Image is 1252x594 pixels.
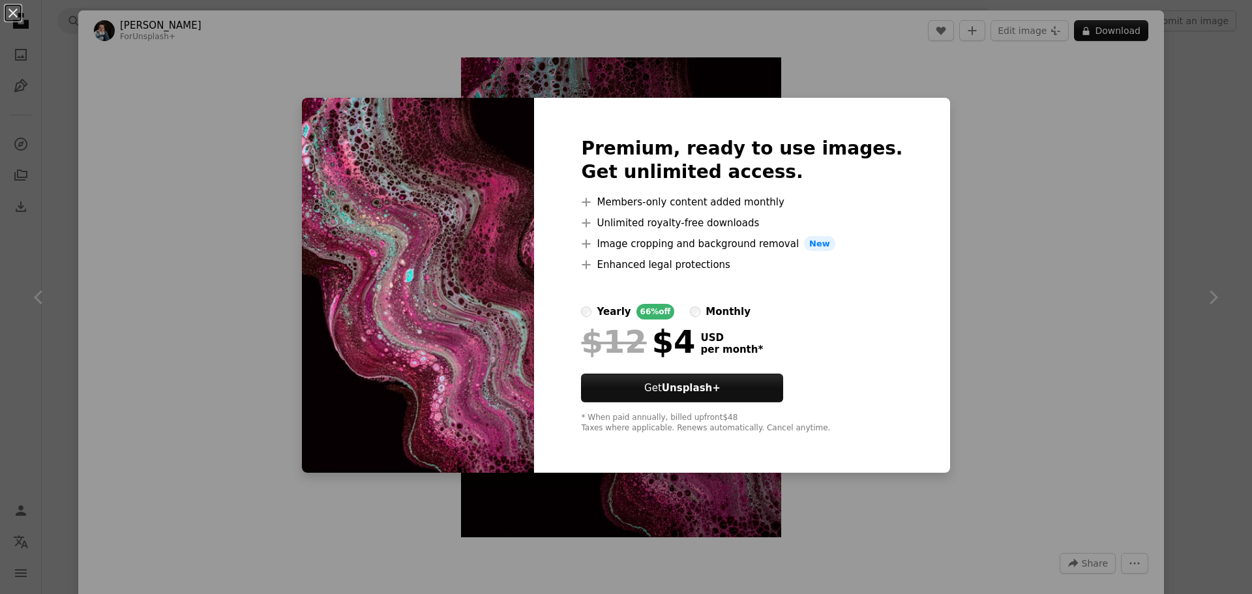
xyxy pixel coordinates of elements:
li: Image cropping and background removal [581,236,902,252]
button: GetUnsplash+ [581,374,783,402]
div: monthly [706,304,751,319]
div: 66% off [636,304,675,319]
div: $4 [581,325,695,359]
span: per month * [700,344,763,355]
li: Enhanced legal protections [581,257,902,273]
div: * When paid annually, billed upfront $48 Taxes where applicable. Renews automatically. Cancel any... [581,413,902,434]
h2: Premium, ready to use images. Get unlimited access. [581,137,902,184]
img: premium_photo-1673913967470-b3763cc56360 [302,98,534,473]
li: Members-only content added monthly [581,194,902,210]
input: monthly [690,306,700,317]
input: yearly66%off [581,306,591,317]
li: Unlimited royalty-free downloads [581,215,902,231]
span: New [804,236,835,252]
div: yearly [597,304,631,319]
span: USD [700,332,763,344]
span: $12 [581,325,646,359]
strong: Unsplash+ [662,382,721,394]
